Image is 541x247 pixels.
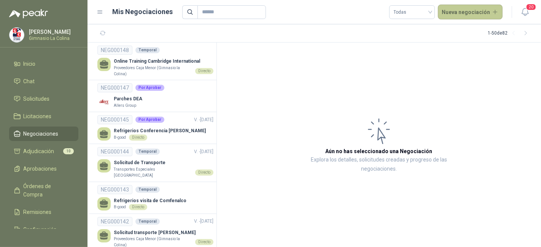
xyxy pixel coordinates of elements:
div: Directo [195,68,213,74]
div: Por Aprobar [135,117,164,123]
h3: Aún no has seleccionado una Negociación [326,147,433,155]
div: Por Aprobar [135,85,164,91]
span: Chat [24,77,35,85]
button: 20 [518,5,532,19]
div: NEG000148 [97,46,132,55]
div: 1 - 50 de 82 [488,27,532,40]
a: NEG000144TemporalV. -[DATE] Solicitud de TransporteTransportes Especiales [GEOGRAPHIC_DATA]Directo [97,147,213,178]
a: Remisiones [9,205,78,219]
p: B-good [114,204,126,210]
p: B-good [114,135,126,141]
span: V. - [DATE] [194,218,213,224]
div: NEG000147 [97,83,132,92]
div: Directo [195,169,213,176]
div: Directo [129,135,147,141]
a: NEG000143TemporalRefrigerios visita de ComfenalcoB-goodDirecto [97,185,213,211]
div: NEG000143 [97,185,132,194]
img: Logo peakr [9,9,48,18]
p: Explora los detalles, solicitudes creadas y progreso de las negociaciones. [293,155,465,174]
img: Company Logo [97,95,111,109]
div: NEG000142 [97,217,132,226]
a: Adjudicación10 [9,144,78,158]
button: Nueva negociación [438,5,503,20]
span: Adjudicación [24,147,54,155]
div: Temporal [135,187,160,193]
a: NEG000148TemporalOnline Training Cambridge InternationalProveedores Caja Menor (Gimnasio la Colin... [97,46,213,77]
div: Temporal [135,149,160,155]
span: V. - [DATE] [194,117,213,122]
p: Allers Group [114,103,136,109]
a: NEG000145Por AprobarV. -[DATE] Refrigerios Conferencia [PERSON_NAME]B-goodDirecto [97,115,213,141]
a: Órdenes de Compra [9,179,78,202]
p: [PERSON_NAME] [29,29,76,35]
span: Configuración [24,225,57,234]
span: Aprobaciones [24,165,57,173]
span: Licitaciones [24,112,52,120]
p: Gimnasio La Colina [29,36,76,41]
span: Inicio [24,60,36,68]
p: Refrigerios visita de Comfenalco [114,197,186,204]
a: Aprobaciones [9,161,78,176]
div: NEG000145 [97,115,132,124]
a: Inicio [9,57,78,71]
span: Solicitudes [24,95,50,103]
div: Directo [129,204,147,210]
p: Parches DEA [114,95,142,103]
span: Negociaciones [24,130,59,138]
a: NEG000147Por AprobarCompany LogoParches DEAAllers Group [97,83,213,109]
p: Solicitud transporte [PERSON_NAME] [114,229,213,236]
a: Licitaciones [9,109,78,123]
h1: Mis Negociaciones [113,6,173,17]
p: Proveedores Caja Menor (Gimnasio la Colina) [114,65,192,77]
div: NEG000144 [97,147,132,156]
span: Remisiones [24,208,52,216]
div: Temporal [135,47,160,53]
div: Temporal [135,218,160,225]
span: 20 [526,3,536,11]
a: Configuración [9,222,78,237]
p: Online Training Cambridge International [114,58,213,65]
a: Chat [9,74,78,89]
img: Company Logo [10,28,24,42]
p: Solicitud de Transporte [114,159,213,166]
span: 10 [63,148,74,154]
div: Directo [195,239,213,245]
span: Todas [394,6,430,18]
p: Refrigerios Conferencia [PERSON_NAME] [114,127,206,135]
p: Transportes Especiales [GEOGRAPHIC_DATA] [114,166,192,178]
a: Solicitudes [9,92,78,106]
span: Órdenes de Compra [24,182,71,199]
a: Negociaciones [9,127,78,141]
span: V. - [DATE] [194,149,213,154]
